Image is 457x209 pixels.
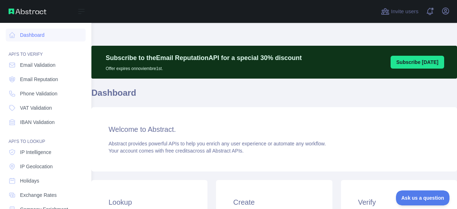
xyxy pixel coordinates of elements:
span: Holidays [20,177,39,184]
a: Holidays [6,174,86,187]
span: Exchange Rates [20,191,57,199]
a: Email Reputation [6,73,86,86]
iframe: Toggle Customer Support [396,190,450,205]
span: Email Validation [20,61,55,69]
a: VAT Validation [6,101,86,114]
a: Exchange Rates [6,189,86,201]
span: free credits [165,148,190,154]
h1: Dashboard [91,87,457,104]
img: Abstract API [9,9,46,14]
h3: Verify [358,197,440,207]
span: VAT Validation [20,104,52,111]
div: API'S TO VERIFY [6,43,86,57]
button: Invite users [380,6,420,17]
a: IBAN Validation [6,116,86,129]
button: Subscribe [DATE] [391,56,444,69]
a: Phone Validation [6,87,86,100]
a: IP Intelligence [6,146,86,159]
a: IP Geolocation [6,160,86,173]
span: Email Reputation [20,76,58,83]
div: API'S TO LOOKUP [6,130,86,144]
span: Invite users [391,8,418,16]
h3: Welcome to Abstract. [109,124,440,134]
h3: Create [233,197,315,207]
p: Subscribe to the Email Reputation API for a special 30 % discount [106,53,302,63]
a: Dashboard [6,29,86,41]
span: Abstract provides powerful APIs to help you enrich any user experience or automate any workflow. [109,141,326,146]
span: IP Geolocation [20,163,53,170]
span: IBAN Validation [20,119,55,126]
span: IP Intelligence [20,149,51,156]
p: Offer expires on noviembre 1st. [106,63,302,71]
h3: Lookup [109,197,190,207]
span: Your account comes with across all Abstract APIs. [109,148,243,154]
span: Phone Validation [20,90,57,97]
a: Email Validation [6,59,86,71]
